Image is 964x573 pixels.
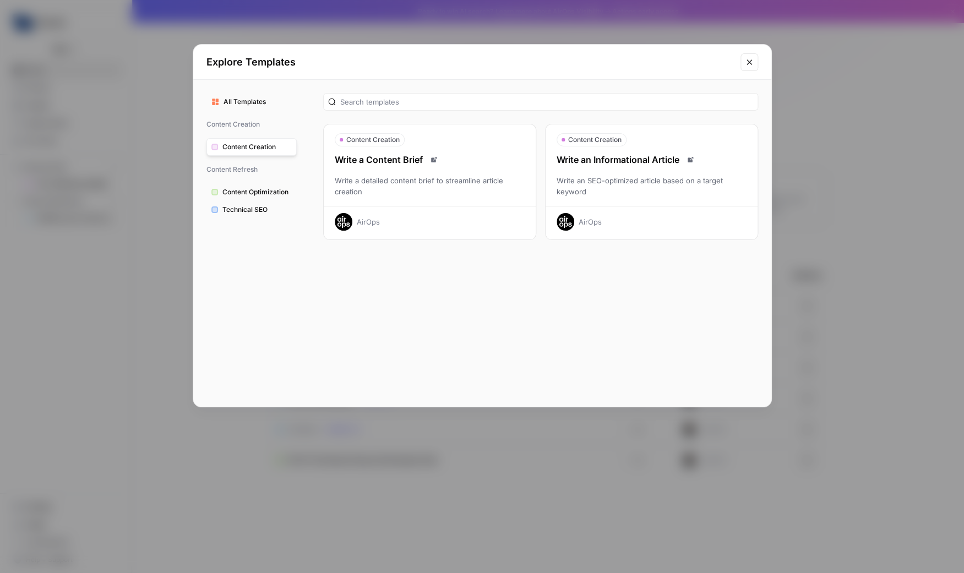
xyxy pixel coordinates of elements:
button: Content CreationWrite an Informational ArticleRead docsWrite an SEO-optimized article based on a ... [545,124,758,240]
button: Content Optimization [206,183,297,201]
span: Technical SEO [222,205,292,215]
span: Content Creation [346,135,400,145]
input: Search templates [340,96,753,107]
div: Write an Informational Article [546,153,758,166]
a: Read docs [684,153,697,166]
div: Write a Content Brief [324,153,536,166]
span: Content Optimization [222,187,292,197]
button: Close modal [740,53,758,71]
span: All Templates [224,97,292,107]
span: Content Creation [568,135,622,145]
h2: Explore Templates [206,54,734,70]
span: Content Creation [222,142,292,152]
button: Technical SEO [206,201,297,219]
div: Write an SEO-optimized article based on a target keyword [546,175,758,197]
button: Content Creation [206,138,297,156]
span: Content Creation [206,115,297,134]
div: AirOps [357,216,380,227]
button: Content CreationWrite a Content BriefRead docsWrite a detailed content brief to streamline articl... [323,124,536,240]
button: All Templates [206,93,297,111]
a: Read docs [427,153,440,166]
div: AirOps [579,216,602,227]
span: Content Refresh [206,160,297,179]
div: Write a detailed content brief to streamline article creation [324,175,536,197]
